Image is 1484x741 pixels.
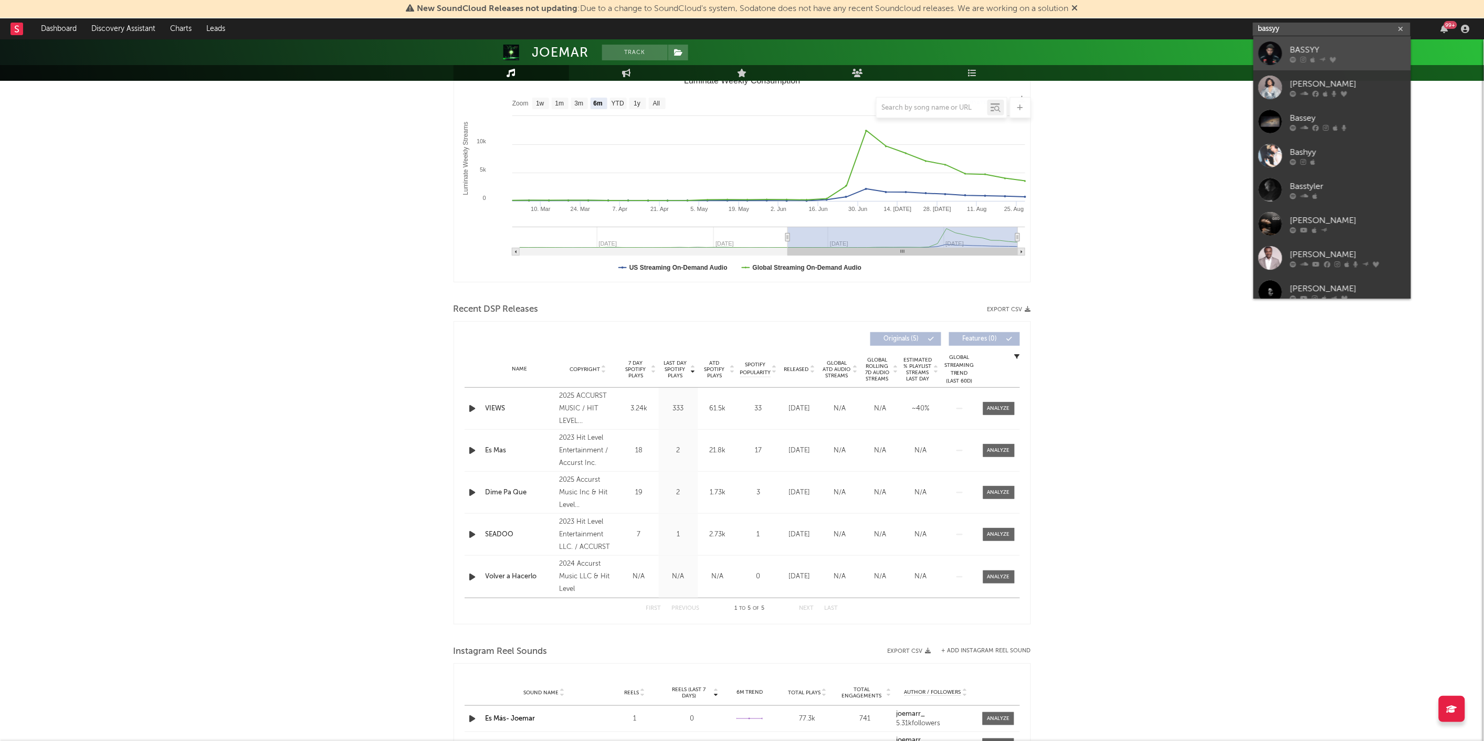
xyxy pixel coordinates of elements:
text: 19. May [729,206,750,212]
text: 10. Mar [531,206,551,212]
span: ATD Spotify Plays [701,360,729,379]
div: 741 [839,714,891,724]
div: N/A [823,446,858,456]
button: First [646,606,661,611]
div: [DATE] [782,488,817,498]
span: Global Rolling 7D Audio Streams [863,357,892,382]
span: of [753,606,759,611]
a: Es Mas [486,446,554,456]
div: N/A [903,488,939,498]
div: 1 [608,714,661,724]
div: 2.73k [701,530,735,540]
input: Search for artists [1253,23,1411,36]
div: N/A [622,571,656,582]
div: 2 [661,488,696,498]
div: 61.5k [701,404,735,414]
a: Basstyler [1254,173,1411,207]
text: Luminate Weekly Streams [462,122,469,195]
a: Bashyy [1254,139,1411,173]
div: 1 [661,530,696,540]
div: 5.31k followers [897,720,975,727]
span: New SoundCloud Releases not updating [417,5,577,13]
div: [DATE] [782,571,817,582]
div: N/A [863,571,898,582]
div: 2023 Hit Level Entertainment / Accurst Inc. [559,432,616,470]
span: Global ATD Audio Streams [823,360,851,379]
div: 33 [740,404,777,414]
a: [PERSON_NAME] [1254,241,1411,275]
div: 7 [622,530,656,540]
text: 7. Apr [612,206,627,212]
span: Released [784,366,809,373]
div: N/A [863,446,898,456]
button: + Add Instagram Reel Sound [942,648,1031,654]
div: 6M Trend [724,689,776,696]
svg: Luminate Weekly Consumption [454,72,1030,282]
div: N/A [863,488,898,498]
div: 17 [740,446,777,456]
div: 2025 Accurst Music Inc & Hit Level Entertaiment dist. By TuStreams, LLC [559,474,616,512]
div: 2024 Accurst Music LLC & Hit Level [559,558,616,596]
button: Track [602,45,668,60]
div: 3 [740,488,777,498]
text: 0 [482,195,486,201]
strong: joemarr_ [897,711,925,717]
a: Charts [163,18,199,39]
button: Next [799,606,814,611]
div: 77.3k [781,714,834,724]
a: SEADOO [486,530,554,540]
div: [PERSON_NAME] [1290,214,1406,227]
div: 2023 Hit Level Entertainment LLC. / ACCURST [559,516,616,554]
div: 18 [622,446,656,456]
input: Search by song name or URL [877,104,987,112]
div: N/A [863,530,898,540]
text: US Streaming On-Demand Audio [629,264,728,271]
button: Originals(5) [870,332,941,346]
div: 1 5 5 [721,602,778,615]
span: Spotify Popularity [740,361,771,377]
div: 333 [661,404,696,414]
a: VIEWS [486,404,554,414]
div: 0 [740,571,777,582]
span: Last Day Spotify Plays [661,360,689,379]
div: 99 + [1444,21,1457,29]
a: [PERSON_NAME] [1254,207,1411,241]
div: N/A [903,571,939,582]
text: 21. Apr [650,206,669,212]
text: Global Streaming On-Demand Audio [752,264,861,271]
span: Features ( 0 ) [956,336,1004,342]
div: Global Streaming Trend (Last 60D) [944,354,975,385]
div: N/A [823,530,858,540]
span: Recent DSP Releases [454,303,539,316]
div: N/A [701,571,735,582]
span: to [739,606,745,611]
span: Instagram Reel Sounds [454,645,548,658]
button: Last [825,606,838,611]
text: 10k [477,138,486,144]
div: N/A [823,404,858,414]
div: Dime Pa Que [486,488,554,498]
div: [PERSON_NAME] [1290,248,1406,261]
button: Export CSV [987,306,1031,313]
a: BASSYY [1254,36,1411,70]
button: Previous [672,606,700,611]
span: Author / Followers [904,689,961,696]
span: Total Plays [788,690,820,696]
div: JOEMAR [532,45,589,60]
div: 0 [666,714,719,724]
text: 11. Aug [967,206,986,212]
div: Bassey [1290,112,1406,124]
span: 7 Day Spotify Plays [622,360,650,379]
text: 24. Mar [570,206,590,212]
text: 14. [DATE] [883,206,911,212]
div: [DATE] [782,404,817,414]
div: Basstyler [1290,180,1406,193]
div: BASSYY [1290,44,1406,56]
div: Name [486,365,554,373]
div: N/A [903,530,939,540]
div: 2 [661,446,696,456]
a: Dashboard [34,18,84,39]
div: N/A [823,488,858,498]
